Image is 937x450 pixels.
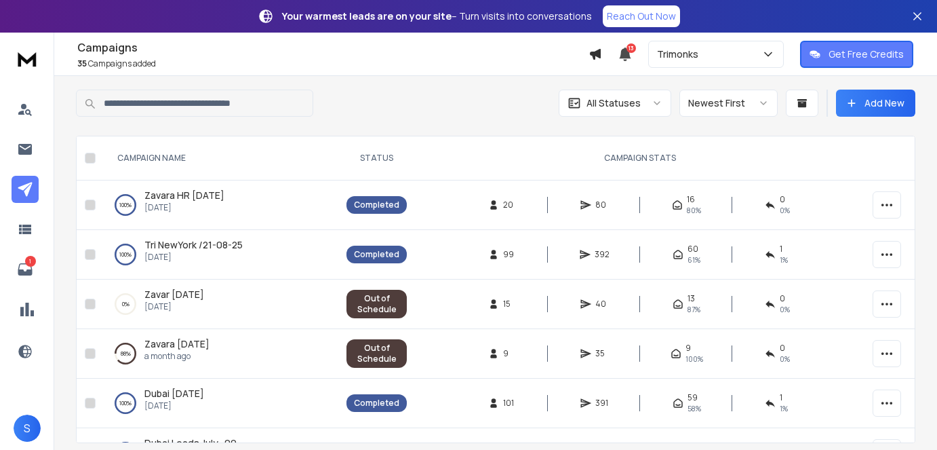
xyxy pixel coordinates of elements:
[122,297,129,311] p: 0 %
[119,396,132,410] p: 100 %
[829,48,904,61] p: Get Free Credits
[415,136,864,181] th: CAMPAIGN STATS
[101,280,338,329] td: 0%Zavar [DATE][DATE]
[144,288,204,301] span: Zavar [DATE]
[685,354,703,364] span: 100 %
[119,198,132,212] p: 100 %
[780,304,790,315] span: 0 %
[503,249,517,260] span: 99
[687,293,695,304] span: 13
[144,288,204,301] a: Zavar [DATE]
[595,200,609,210] span: 80
[503,200,517,210] span: 20
[607,10,676,23] p: Reach Out Now
[101,181,338,230] td: 100%Zavara HR [DATE][DATE]
[595,249,610,260] span: 392
[338,136,415,181] th: STATUS
[780,354,790,364] span: 0 %
[595,299,609,310] span: 40
[77,58,589,69] p: Campaigns added
[687,194,695,205] span: 16
[101,230,338,280] td: 100%Tri NewYork /21-08-25[DATE]
[626,43,636,53] span: 13
[780,392,782,403] span: 1
[836,90,915,117] button: Add New
[144,337,210,350] span: Zavara [DATE]
[121,347,131,360] p: 88 %
[144,387,204,400] a: Dubai [DATE]
[144,337,210,351] a: Zavara [DATE]
[780,194,785,205] span: 0
[679,90,778,117] button: Newest First
[586,96,641,110] p: All Statuses
[687,244,698,255] span: 60
[14,415,41,442] button: S
[685,343,691,354] span: 9
[101,136,338,181] th: CAMPAIGN NAME
[144,436,237,450] a: Dubai Leads July -09
[77,39,589,56] h1: Campaigns
[687,205,701,216] span: 80 %
[144,351,210,362] p: a month ago
[503,398,517,409] span: 101
[687,255,700,265] span: 61 %
[14,46,41,71] img: logo
[77,58,87,69] span: 35
[144,252,243,263] p: [DATE]
[354,398,399,409] div: Completed
[603,5,680,27] a: Reach Out Now
[144,436,237,449] span: Dubai Leads July -09
[354,249,399,260] div: Completed
[780,255,788,265] span: 1 %
[354,293,399,315] div: Out of Schedule
[780,403,788,414] span: 1 %
[687,403,701,414] span: 58 %
[144,238,243,251] span: Tri NewYork /21-08-25
[144,400,204,411] p: [DATE]
[144,189,224,202] span: Zavara HR [DATE]
[101,329,338,379] td: 88%Zavara [DATE]a month ago
[800,41,913,68] button: Get Free Credits
[780,343,785,354] span: 0
[12,256,39,283] a: 1
[119,248,132,261] p: 100 %
[657,48,704,61] p: Trimonks
[144,387,204,400] span: Dubai [DATE]
[780,244,782,255] span: 1
[354,200,399,210] div: Completed
[354,343,399,364] div: Out of Schedule
[282,10,592,23] p: – Turn visits into conversations
[780,293,785,304] span: 0
[687,392,698,403] span: 59
[503,348,517,359] span: 9
[780,205,790,216] span: 0 %
[503,299,517,310] span: 15
[101,379,338,428] td: 100%Dubai [DATE][DATE]
[144,238,243,252] a: Tri NewYork /21-08-25
[687,304,700,315] span: 87 %
[25,256,36,267] p: 1
[144,301,204,312] p: [DATE]
[595,398,609,409] span: 391
[144,189,224,202] a: Zavara HR [DATE]
[144,202,224,213] p: [DATE]
[595,348,609,359] span: 35
[282,10,452,22] strong: Your warmest leads are on your site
